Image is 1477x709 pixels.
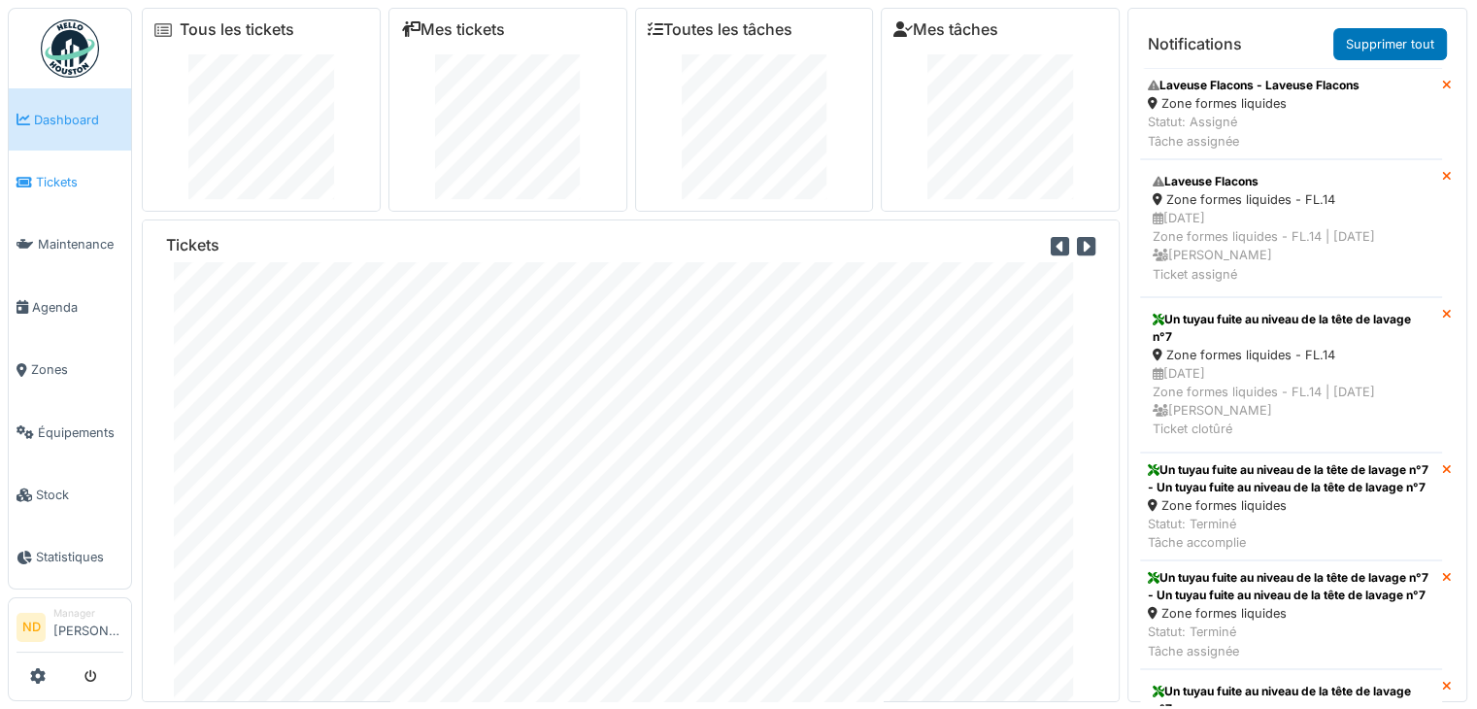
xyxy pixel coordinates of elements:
span: Tickets [36,173,123,191]
div: Statut: Terminé Tâche accomplie [1148,515,1434,552]
div: Laveuse Flacons [1153,173,1429,190]
span: Zones [31,360,123,379]
div: Zone formes liquides [1148,604,1434,623]
div: Zone formes liquides - FL.14 [1153,346,1429,364]
span: Équipements [38,423,123,442]
li: ND [17,613,46,642]
div: Laveuse Flacons - Laveuse Flacons [1148,77,1360,94]
a: Laveuse Flacons - Laveuse Flacons Zone formes liquides Statut: AssignéTâche assignée [1140,68,1442,159]
div: [DATE] Zone formes liquides - FL.14 | [DATE] [PERSON_NAME] Ticket clotûré [1153,364,1429,439]
h6: Tickets [166,236,219,254]
a: Statistiques [9,526,131,589]
a: Supprimer tout [1333,28,1447,60]
div: Manager [53,606,123,621]
a: Dashboard [9,88,131,151]
img: Badge_color-CXgf-gQk.svg [41,19,99,78]
a: Tickets [9,151,131,213]
span: Statistiques [36,548,123,566]
div: Zone formes liquides [1148,496,1434,515]
div: Un tuyau fuite au niveau de la tête de lavage n°7 - Un tuyau fuite au niveau de la tête de lavage... [1148,569,1434,604]
div: Un tuyau fuite au niveau de la tête de lavage n°7 - Un tuyau fuite au niveau de la tête de lavage... [1148,461,1434,496]
a: Maintenance [9,214,131,276]
span: Stock [36,486,123,504]
a: Zones [9,339,131,401]
li: [PERSON_NAME] [53,606,123,648]
a: Stock [9,463,131,525]
span: Maintenance [38,235,123,253]
a: Mes tâches [893,20,998,39]
a: Agenda [9,276,131,338]
a: Toutes les tâches [648,20,792,39]
div: Zone formes liquides [1148,94,1360,113]
a: Mes tickets [401,20,505,39]
a: Un tuyau fuite au niveau de la tête de lavage n°7 - Un tuyau fuite au niveau de la tête de lavage... [1140,453,1442,561]
a: Tous les tickets [180,20,294,39]
a: Un tuyau fuite au niveau de la tête de lavage n°7 Zone formes liquides - FL.14 [DATE]Zone formes ... [1140,297,1442,453]
div: [DATE] Zone formes liquides - FL.14 | [DATE] [PERSON_NAME] Ticket assigné [1153,209,1429,284]
a: Équipements [9,401,131,463]
div: Statut: Terminé Tâche assignée [1148,623,1434,659]
span: Agenda [32,298,123,317]
div: Zone formes liquides - FL.14 [1153,190,1429,209]
span: Dashboard [34,111,123,129]
a: Un tuyau fuite au niveau de la tête de lavage n°7 - Un tuyau fuite au niveau de la tête de lavage... [1140,560,1442,669]
a: ND Manager[PERSON_NAME] [17,606,123,653]
a: Laveuse Flacons Zone formes liquides - FL.14 [DATE]Zone formes liquides - FL.14 | [DATE] [PERSON_... [1140,159,1442,297]
div: Un tuyau fuite au niveau de la tête de lavage n°7 [1153,311,1429,346]
div: Statut: Assigné Tâche assignée [1148,113,1360,150]
h6: Notifications [1148,35,1242,53]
